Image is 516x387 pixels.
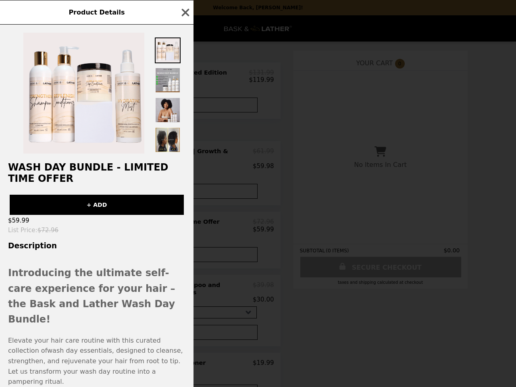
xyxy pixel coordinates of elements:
img: Thumbnail 2 [155,67,181,93]
img: Thumbnail 4 [155,127,181,153]
span: , designed to cleanse, strengthen, and rejuvenate your hair from root to tip. [8,347,183,365]
img: Thumbnail 3 [155,97,181,123]
button: + ADD [10,195,184,215]
img: Thumbnail 1 [155,37,181,63]
strong: Introducing the ultimate self-care experience for your hair – the Bask and Lather Wash Day Bundle! [8,267,175,325]
span: Elevate your hair care routine with this curated collection of [8,337,161,355]
span: Product Details [69,8,125,16]
span: wash day essentials [47,347,112,354]
img: Default Title [23,33,144,154]
span: Let us transform your wash day routine into a pampering ritual. [8,368,156,386]
span: $72.96 [37,227,59,234]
